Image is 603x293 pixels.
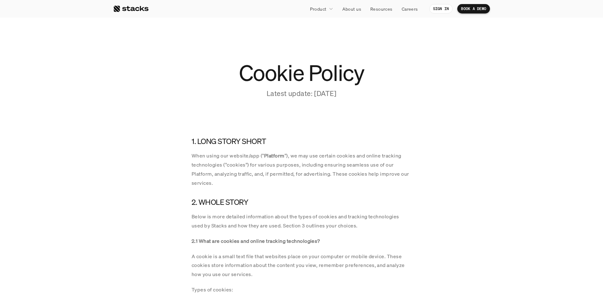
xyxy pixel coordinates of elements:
[192,136,411,147] h4: 1. LONG STORY SHORT
[402,6,418,12] p: Careers
[192,197,411,208] h4: 2. WHOLE STORY
[192,151,411,187] p: When using our website/app (" "), we may use certain cookies and online tracking technologies ("c...
[342,6,361,12] p: About us
[370,6,393,12] p: Resources
[192,212,411,230] p: Below is more detailed information about the types of cookies and tracking technologies used by S...
[192,252,411,279] p: A cookie is a small text file that websites place on your computer or mobile device. These cookie...
[192,237,320,244] strong: 2.1 What are cookies and online tracking technologies?
[433,7,449,11] p: SIGN IN
[367,3,396,14] a: Resources
[223,89,380,99] p: Latest update: [DATE]
[264,152,285,159] strong: Platform
[339,3,365,14] a: About us
[310,6,327,12] p: Product
[457,4,490,13] a: BOOK A DEMO
[192,63,411,83] h1: Cookie Policy
[461,7,486,11] p: BOOK A DEMO
[429,4,453,13] a: SIGN IN
[398,3,422,14] a: Careers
